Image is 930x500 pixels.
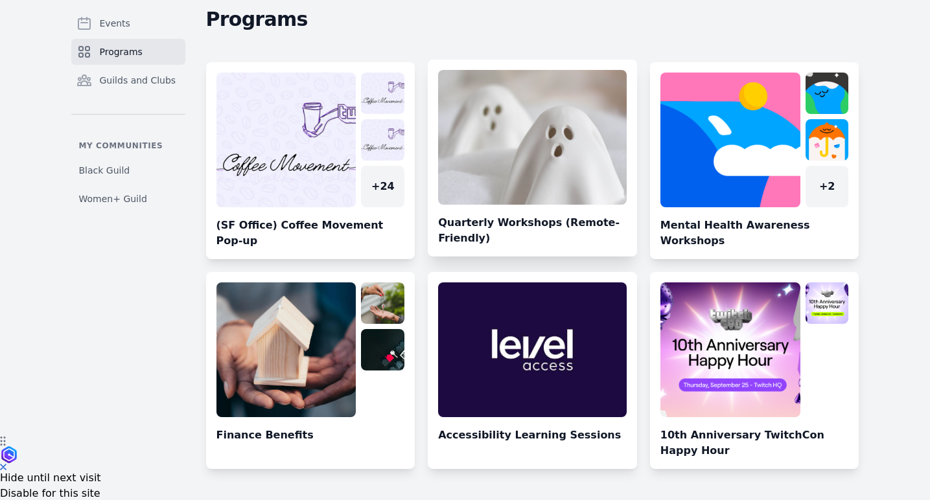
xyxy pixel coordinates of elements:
a: Women+ Guild [71,187,185,210]
a: Guilds and Clubs [71,67,185,93]
nav: Sidebar [71,10,185,210]
span: Women+ Guild [79,192,147,205]
span: Guilds and Clubs [100,74,176,87]
span: Programs [100,45,143,58]
a: Events [71,10,185,36]
span: Black Guild [79,164,130,177]
span: Events [100,17,130,30]
a: Programs [71,39,185,65]
p: My communities [71,141,185,151]
h2: Programs [206,8,859,31]
a: Black Guild [71,159,185,182]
